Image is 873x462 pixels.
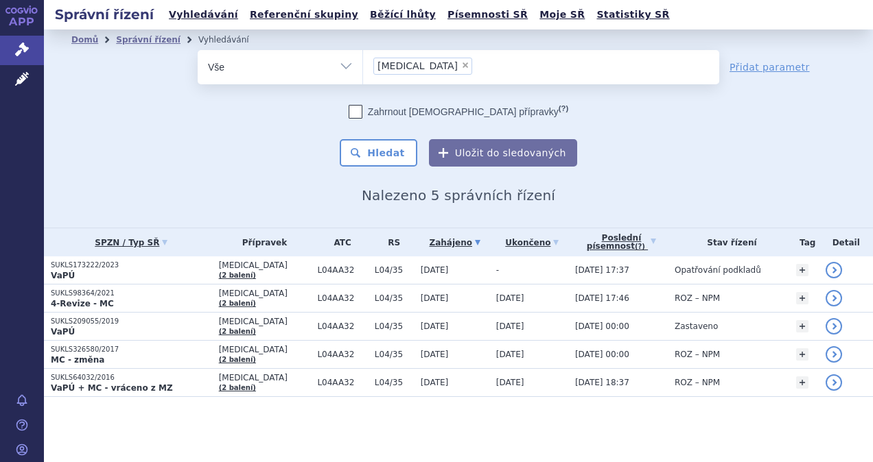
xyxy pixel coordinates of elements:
a: Ukončeno [496,233,568,252]
a: detail [826,374,842,391]
span: L04/35 [375,321,414,331]
label: Zahrnout [DEMOGRAPHIC_DATA] přípravky [349,105,568,119]
a: + [796,264,808,276]
a: Přidat parametr [730,60,810,74]
span: [DATE] 00:00 [575,350,629,359]
span: [MEDICAL_DATA] [219,345,311,354]
span: [MEDICAL_DATA] [377,61,458,71]
strong: VaPÚ + MC - vráceno z MZ [51,383,173,393]
button: Hledat [340,139,417,167]
a: (2 balení) [219,271,256,279]
a: Domů [71,35,98,45]
a: (2 balení) [219,384,256,391]
a: detail [826,318,842,335]
h2: Správní řízení [44,5,165,24]
a: Správní řízení [116,35,181,45]
button: Uložit do sledovaných [429,139,577,167]
span: L04AA32 [317,378,367,387]
span: [MEDICAL_DATA] [219,373,311,382]
span: [DATE] [496,378,524,387]
span: [DATE] [421,293,449,303]
span: [DATE] [421,321,449,331]
p: SUKLS326580/2017 [51,345,212,354]
a: + [796,376,808,389]
a: Zahájeno [421,233,489,252]
span: ROZ – NPM [675,350,720,359]
a: Referenční skupiny [246,5,362,24]
span: [DATE] 17:37 [575,265,629,275]
span: [DATE] 17:46 [575,293,629,303]
span: [DATE] [496,321,524,331]
strong: 4-Revize - MC [51,299,114,308]
a: Moje SŘ [535,5,589,24]
a: detail [826,346,842,363]
span: [DATE] [421,378,449,387]
strong: VaPÚ [51,271,75,280]
a: (2 balení) [219,300,256,307]
a: detail [826,290,842,306]
span: [DATE] 18:37 [575,378,629,387]
span: L04/35 [375,378,414,387]
strong: VaPÚ [51,327,75,337]
a: Vyhledávání [165,5,242,24]
th: Detail [819,228,873,256]
th: Tag [789,228,819,256]
abbr: (?) [635,243,645,251]
a: Poslednípísemnost(?) [575,228,668,256]
a: Písemnosti SŘ [443,5,532,24]
a: + [796,348,808,361]
th: Stav řízení [668,228,789,256]
strong: MC - změna [51,355,104,365]
span: L04AA32 [317,265,367,275]
p: SUKLS98364/2021 [51,289,212,298]
th: Přípravek [212,228,311,256]
span: [DATE] [496,293,524,303]
a: SPZN / Typ SŘ [51,233,212,252]
span: L04/35 [375,350,414,359]
a: (2 balení) [219,328,256,335]
span: [MEDICAL_DATA] [219,289,311,298]
span: × [461,61,469,69]
a: Statistiky SŘ [592,5,673,24]
span: [DATE] 00:00 [575,321,629,331]
span: [MEDICAL_DATA] [219,260,311,270]
a: Běžící lhůty [366,5,440,24]
span: [DATE] [421,350,449,359]
span: [MEDICAL_DATA] [219,317,311,326]
span: Nalezeno 5 správních řízení [362,187,555,204]
abbr: (?) [559,104,568,113]
span: [DATE] [496,350,524,359]
span: L04AA32 [317,293,367,303]
span: Zastaveno [675,321,718,331]
p: SUKLS173222/2023 [51,260,212,270]
span: L04AA32 [317,350,367,359]
span: Opatřování podkladů [675,265,761,275]
a: + [796,292,808,304]
li: Vyhledávání [198,29,267,50]
a: (2 balení) [219,356,256,363]
span: L04AA32 [317,321,367,331]
span: ROZ – NPM [675,378,720,387]
th: ATC [310,228,367,256]
p: SUKLS209055/2019 [51,317,212,326]
a: detail [826,262,842,278]
span: ROZ – NPM [675,293,720,303]
span: - [496,265,499,275]
span: L04/35 [375,293,414,303]
span: L04/35 [375,265,414,275]
span: [DATE] [421,265,449,275]
input: [MEDICAL_DATA] [476,57,484,74]
th: RS [368,228,414,256]
a: + [796,320,808,332]
p: SUKLS64032/2016 [51,373,212,382]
